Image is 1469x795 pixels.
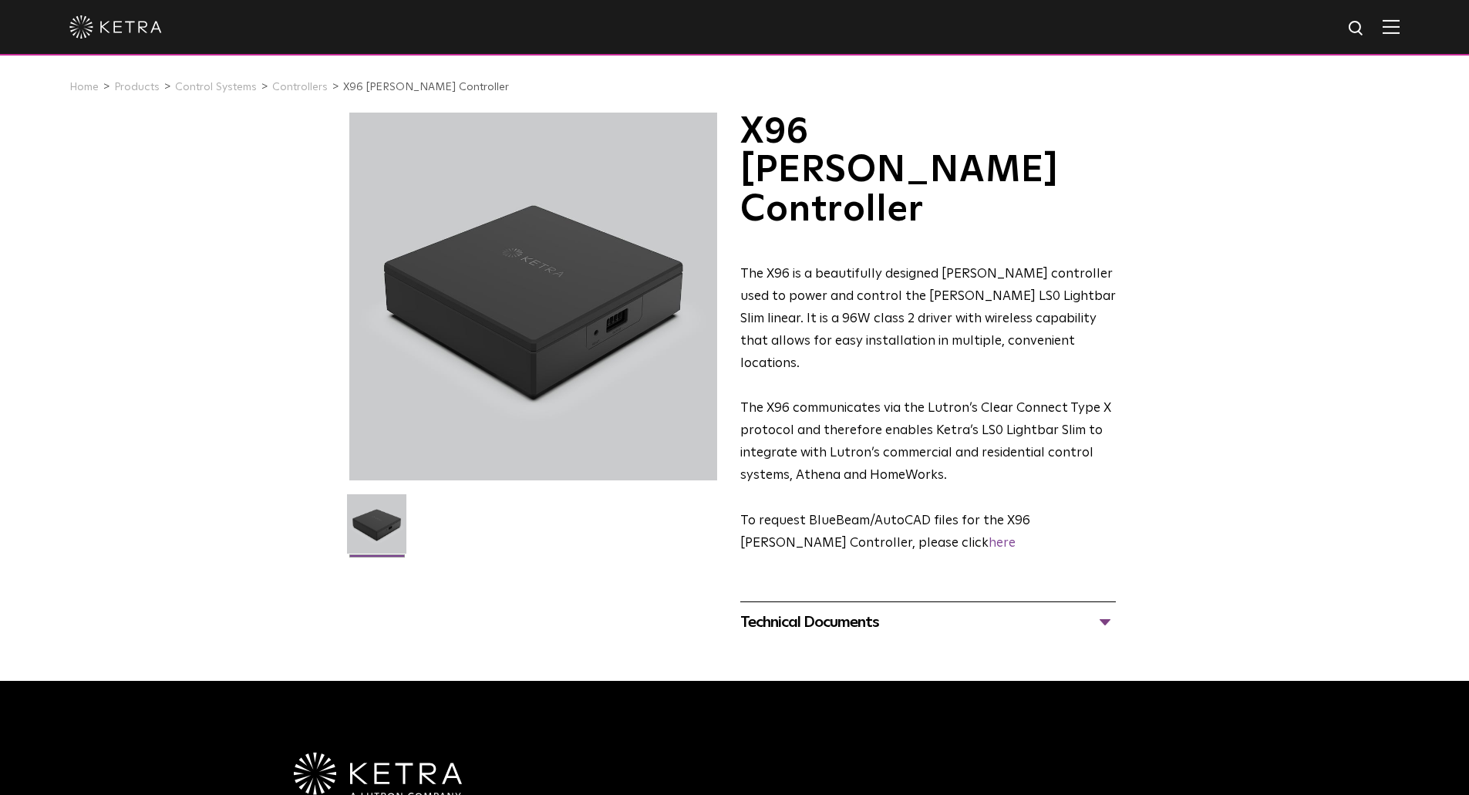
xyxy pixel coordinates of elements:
[989,537,1016,550] a: here
[1347,19,1366,39] img: search icon
[740,113,1116,229] h1: X96 [PERSON_NAME] Controller
[347,494,406,565] img: X96-Controller-2021-Web-Square
[1383,19,1400,34] img: Hamburger%20Nav.svg
[272,82,328,93] a: Controllers
[740,610,1116,635] div: Technical Documents
[740,268,1116,370] span: The X96 is a beautifully designed [PERSON_NAME] controller used to power and control the [PERSON_...
[740,402,1111,482] span: The X96 communicates via the Lutron’s Clear Connect Type X protocol and therefore enables Ketra’s...
[740,514,1030,550] span: ​To request BlueBeam/AutoCAD files for the X96 [PERSON_NAME] Controller, please click
[69,15,162,39] img: ketra-logo-2019-white
[114,82,160,93] a: Products
[343,82,509,93] a: X96 [PERSON_NAME] Controller
[175,82,257,93] a: Control Systems
[69,82,99,93] a: Home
